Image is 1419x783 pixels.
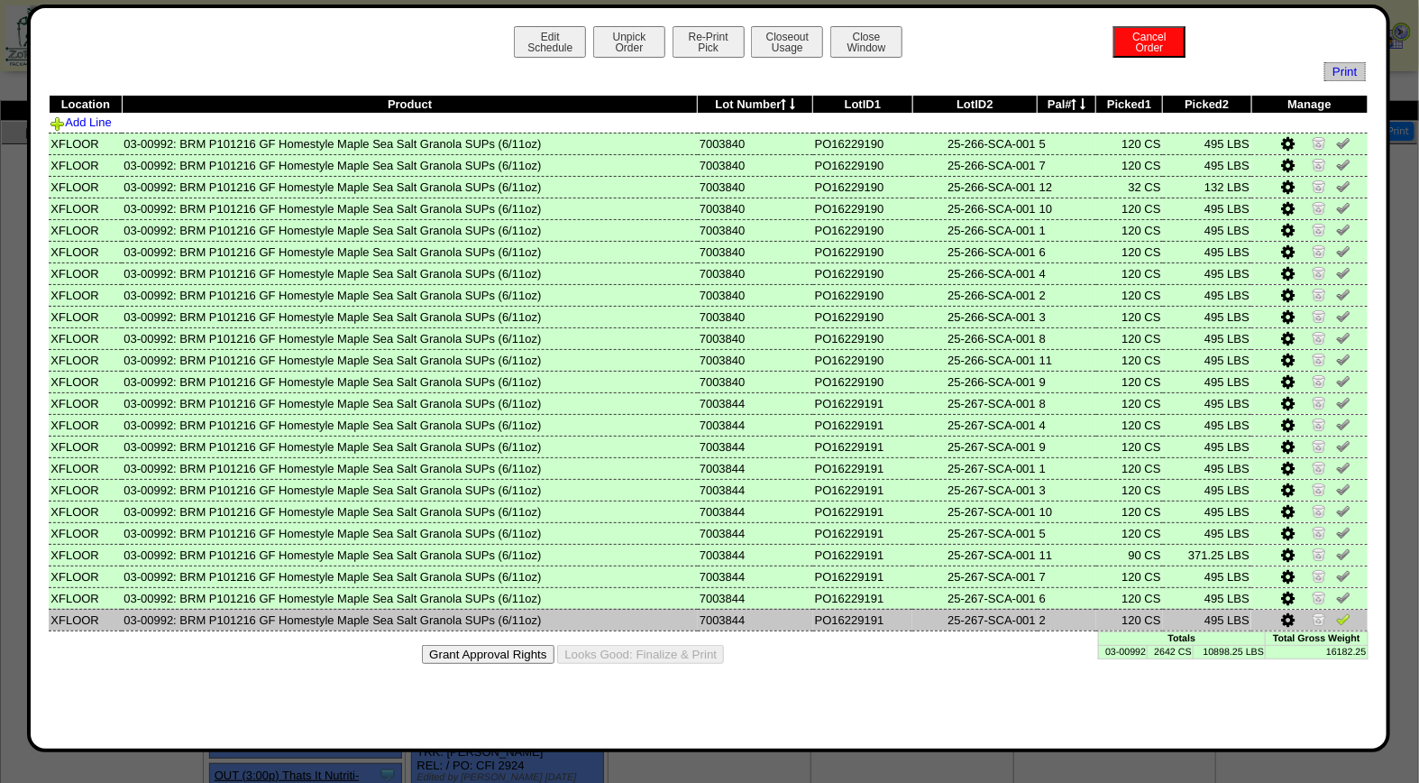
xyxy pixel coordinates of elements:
[1096,587,1163,609] td: 120 CS
[1113,26,1186,58] button: CancelOrder
[514,26,586,58] button: EditSchedule
[1312,525,1326,539] img: Zero Item and Verify
[122,219,698,241] td: 03-00992: BRM P101216 GF Homestyle Maple Sea Salt Granola SUPs (6/11oz)
[122,457,698,479] td: 03-00992: BRM P101216 GF Homestyle Maple Sea Salt Granola SUPs (6/11oz)
[1336,309,1350,323] img: Un-Verify Pick
[912,371,1038,392] td: 25-266-SCA-001
[1038,133,1096,154] td: 5
[1163,219,1251,241] td: 495 LBS
[1312,352,1326,366] img: Zero Item and Verify
[813,327,912,349] td: PO16229190
[1336,287,1350,301] img: Un-Verify Pick
[1312,568,1326,583] img: Zero Item and Verify
[1266,631,1368,645] td: Total Gross Weight
[122,436,698,457] td: 03-00992: BRM P101216 GF Homestyle Maple Sea Salt Granola SUPs (6/11oz)
[912,198,1038,219] td: 25-266-SCA-001
[49,457,122,479] td: XFLOOR
[122,566,698,587] td: 03-00992: BRM P101216 GF Homestyle Maple Sea Salt Granola SUPs (6/11oz)
[1312,503,1326,518] img: Zero Item and Verify
[1324,62,1365,81] a: Print
[122,198,698,219] td: 03-00992: BRM P101216 GF Homestyle Maple Sea Salt Granola SUPs (6/11oz)
[49,198,122,219] td: XFLOOR
[1163,587,1251,609] td: 495 LBS
[1312,373,1326,388] img: Zero Item and Verify
[1038,414,1096,436] td: 4
[698,349,813,371] td: 7003840
[813,609,912,631] td: PO16229191
[912,522,1038,544] td: 25-267-SCA-001
[912,349,1038,371] td: 25-266-SCA-001
[1336,179,1350,193] img: Un-Verify Pick
[813,96,912,114] th: LotID1
[49,501,122,522] td: XFLOOR
[912,176,1038,198] td: 25-266-SCA-001
[813,414,912,436] td: PO16229191
[912,544,1038,566] td: 25-267-SCA-001
[1312,590,1326,604] img: Zero Item and Verify
[122,501,698,522] td: 03-00992: BRM P101216 GF Homestyle Maple Sea Salt Granola SUPs (6/11oz)
[1096,522,1163,544] td: 120 CS
[1336,525,1350,539] img: Un-Verify Pick
[1336,547,1350,561] img: Un-Verify Pick
[698,176,813,198] td: 7003840
[912,414,1038,436] td: 25-267-SCA-001
[1163,96,1251,114] th: Picked2
[1163,154,1251,176] td: 495 LBS
[1163,566,1251,587] td: 495 LBS
[912,392,1038,414] td: 25-267-SCA-001
[122,371,698,392] td: 03-00992: BRM P101216 GF Homestyle Maple Sea Salt Granola SUPs (6/11oz)
[1038,371,1096,392] td: 9
[813,133,912,154] td: PO16229190
[1336,373,1350,388] img: Un-Verify Pick
[1038,566,1096,587] td: 7
[698,96,813,114] th: Lot Number
[1163,349,1251,371] td: 495 LBS
[122,609,698,631] td: 03-00992: BRM P101216 GF Homestyle Maple Sea Salt Granola SUPs (6/11oz)
[1312,244,1326,258] img: Zero Item and Verify
[1096,198,1163,219] td: 120 CS
[1312,612,1326,626] img: Zero Item and Verify
[1312,179,1326,193] img: Zero Item and Verify
[1038,176,1096,198] td: 12
[1163,198,1251,219] td: 495 LBS
[49,544,122,566] td: XFLOOR
[813,566,912,587] td: PO16229191
[1096,176,1163,198] td: 32 CS
[1163,544,1251,566] td: 371.25 LBS
[1038,587,1096,609] td: 6
[912,133,1038,154] td: 25-266-SCA-001
[1266,645,1368,659] td: 16182.25
[912,327,1038,349] td: 25-266-SCA-001
[1096,436,1163,457] td: 120 CS
[1312,547,1326,561] img: Zero Item and Verify
[593,26,665,58] button: UnpickOrder
[1312,265,1326,280] img: Zero Item and Verify
[122,96,698,114] th: Product
[1336,395,1350,410] img: Un-Verify Pick
[1163,522,1251,544] td: 495 LBS
[698,566,813,587] td: 7003844
[698,198,813,219] td: 7003840
[698,544,813,566] td: 7003844
[1098,631,1266,645] td: Totals
[1148,645,1194,659] td: 2642 CS
[912,609,1038,631] td: 25-267-SCA-001
[49,522,122,544] td: XFLOOR
[813,219,912,241] td: PO16229190
[1096,306,1163,327] td: 120 CS
[813,457,912,479] td: PO16229191
[1336,438,1350,453] img: Un-Verify Pick
[1038,457,1096,479] td: 1
[751,26,823,58] button: CloseoutUsage
[1336,482,1350,496] img: Un-Verify Pick
[1193,645,1265,659] td: 10898.25 LBS
[1096,219,1163,241] td: 120 CS
[813,306,912,327] td: PO16229190
[122,479,698,501] td: 03-00992: BRM P101216 GF Homestyle Maple Sea Salt Granola SUPs (6/11oz)
[1163,609,1251,631] td: 495 LBS
[1336,352,1350,366] img: Un-Verify Pick
[49,609,122,631] td: XFLOOR
[49,371,122,392] td: XFLOOR
[49,587,122,609] td: XFLOOR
